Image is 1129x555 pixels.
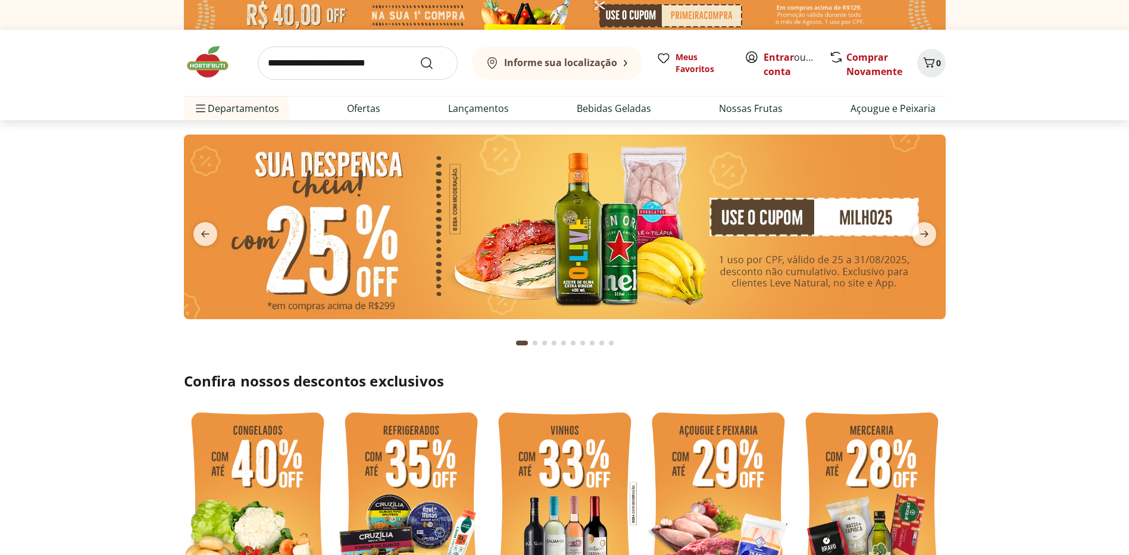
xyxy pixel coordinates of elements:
[184,222,227,246] button: previous
[193,94,208,123] button: Menu
[193,94,279,123] span: Departamentos
[903,222,946,246] button: next
[936,57,941,68] span: 0
[549,329,559,357] button: Go to page 4 from fs-carousel
[917,49,946,77] button: Carrinho
[764,51,829,78] a: Criar conta
[347,101,380,116] a: Ofertas
[577,101,651,116] a: Bebidas Geladas
[514,329,530,357] button: Current page from fs-carousel
[606,329,616,357] button: Go to page 10 from fs-carousel
[719,101,783,116] a: Nossas Frutas
[258,46,458,80] input: search
[568,329,578,357] button: Go to page 6 from fs-carousel
[656,51,730,75] a: Meus Favoritos
[578,329,587,357] button: Go to page 7 from fs-carousel
[587,329,597,357] button: Go to page 8 from fs-carousel
[540,329,549,357] button: Go to page 3 from fs-carousel
[764,50,817,79] span: ou
[184,372,946,391] h2: Confira nossos descontos exclusivos
[504,56,617,69] b: Informe sua localização
[184,135,946,319] img: cupom
[472,46,642,80] button: Informe sua localização
[559,329,568,357] button: Go to page 5 from fs-carousel
[850,101,936,116] a: Açougue e Peixaria
[675,51,730,75] span: Meus Favoritos
[184,44,243,80] img: Hortifruti
[448,101,509,116] a: Lançamentos
[846,51,902,78] a: Comprar Novamente
[764,51,794,64] a: Entrar
[530,329,540,357] button: Go to page 2 from fs-carousel
[420,56,448,70] button: Submit Search
[597,329,606,357] button: Go to page 9 from fs-carousel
